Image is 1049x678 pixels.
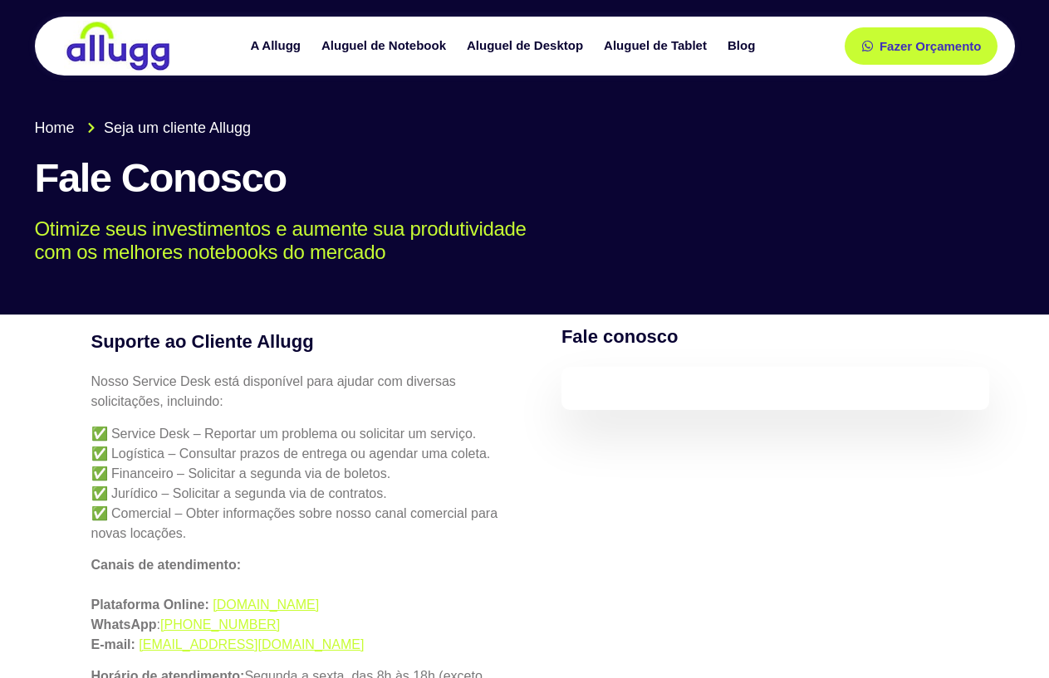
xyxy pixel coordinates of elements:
[35,217,991,266] p: Otimize seus investimentos e aumente sua produtividade com os melhores notebooks do mercado
[213,598,319,612] a: [DOMAIN_NAME]
[91,637,135,651] strong: E-mail:
[242,32,313,61] a: A Allugg
[91,558,241,572] strong: Canais de atendimento:
[160,617,280,632] a: [PHONE_NUMBER]
[313,32,458,61] a: Aluguel de Notebook
[458,32,596,61] a: Aluguel de Desktop
[35,156,1015,201] h1: Fale Conosco
[139,637,364,651] a: [EMAIL_ADDRESS][DOMAIN_NAME]
[561,323,990,350] h4: Fale conosco
[91,617,157,632] strong: WhatsApp
[64,21,172,71] img: locação de TI é Allugg
[91,555,513,655] p: :
[91,598,209,612] strong: Plataforma Online:
[880,40,982,52] span: Fazer Orçamento
[596,32,719,61] a: Aluguel de Tablet
[91,328,513,355] h4: Suporte ao Cliente Allugg
[91,372,513,412] p: Nosso Service Desk está disponível para ajudar com diversas solicitações, incluindo:
[719,32,767,61] a: Blog
[91,424,513,544] p: ✅ Service Desk – Reportar um problema ou solicitar um serviço. ✅ Logística – Consultar prazos de ...
[845,27,998,65] a: Fazer Orçamento
[35,117,75,139] span: Home
[100,117,251,139] span: Seja um cliente Allugg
